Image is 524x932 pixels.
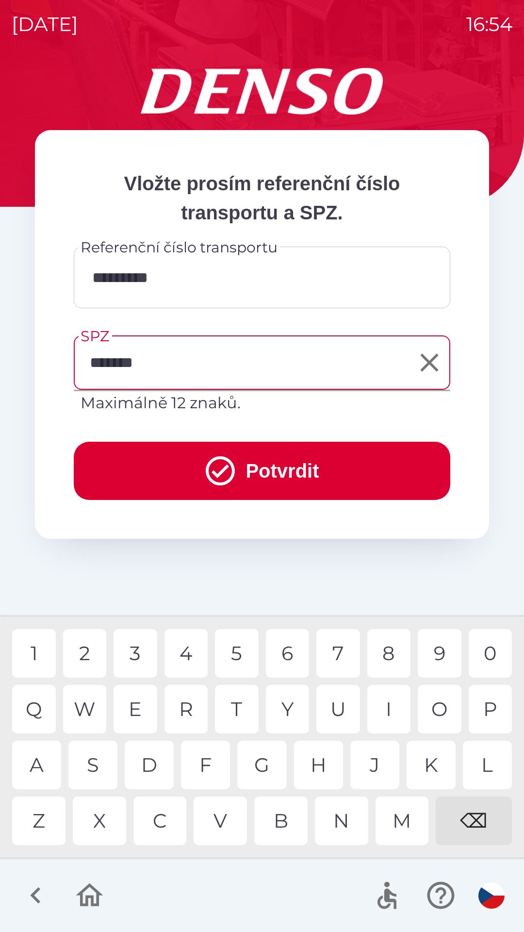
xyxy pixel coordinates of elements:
[12,10,78,39] p: [DATE]
[81,326,109,347] label: SPZ
[74,169,450,227] p: Vložte prosím referenční číslo transportu a SPZ.
[74,442,450,500] button: Potvrdit
[35,68,489,115] img: Logo
[81,391,443,415] p: Maximálně 12 znaků.
[81,237,278,258] label: Referenční číslo transportu
[478,882,505,909] img: cs flag
[466,10,512,39] p: 16:54
[412,345,447,380] button: Clear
